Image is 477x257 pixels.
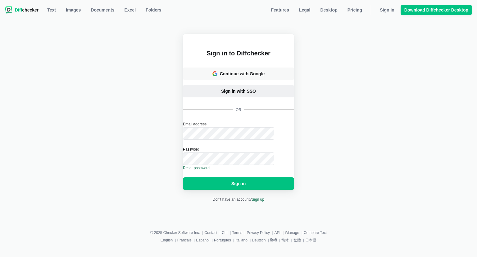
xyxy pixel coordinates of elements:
input: Password [183,152,274,165]
a: Italiano [235,238,248,242]
h2: Sign in to Diffchecker [183,49,294,58]
a: Documents [87,5,118,15]
a: Sign in [376,5,398,15]
a: Features [267,5,293,15]
label: Password [183,147,294,165]
label: Email address [183,121,294,140]
span: Sign in with SSO [220,88,257,94]
span: checker [15,7,39,13]
a: iManage [285,231,299,235]
a: English [161,238,173,242]
a: Text [43,5,60,15]
div: Continue with Google [220,71,265,77]
button: Folders [142,5,165,15]
li: © 2025 Checker Software Inc. [150,230,205,236]
div: or [183,102,294,116]
span: Sign in [379,7,396,13]
span: Diff [15,7,22,12]
span: Legal [298,7,312,13]
a: Compare Text [304,231,327,235]
a: Sign in with SSO [183,85,294,97]
a: Privacy Policy [247,231,270,235]
a: Español [196,238,209,242]
span: Sign in [230,180,247,187]
a: Desktop [316,5,341,15]
a: Sign up [252,197,265,202]
a: 简体 [281,238,289,242]
button: Continue with Google [183,68,294,80]
a: हिन्दी [270,238,277,242]
img: Diffchecker logo [5,6,12,14]
a: Pricing [344,5,366,15]
span: Pricing [346,7,363,13]
a: Português [214,238,231,242]
a: 繁體 [293,238,301,242]
a: Download Diffchecker Desktop [401,5,472,15]
a: Deutsch [252,238,266,242]
a: Reset password [183,166,210,170]
a: 日本語 [305,238,316,242]
span: Desktop [319,7,338,13]
span: Folders [144,7,163,13]
a: CLI [222,231,228,235]
a: Excel [121,5,140,15]
button: Sign in [183,177,294,190]
span: Images [65,7,82,13]
span: Excel [123,7,137,13]
input: Email address [183,127,274,140]
a: Images [62,5,84,15]
div: Don't have an account? [4,196,473,203]
span: Documents [89,7,116,13]
span: Download Diffchecker Desktop [403,7,470,13]
a: API [275,231,280,235]
a: Legal [295,5,314,15]
span: Features [270,7,290,13]
a: Français [177,238,192,242]
span: Text [46,7,57,13]
a: Terms [232,231,242,235]
a: Diffchecker [5,5,39,15]
a: Contact [204,231,217,235]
